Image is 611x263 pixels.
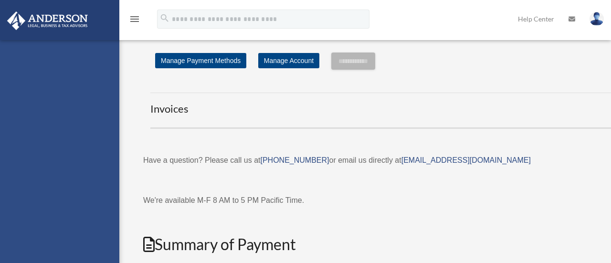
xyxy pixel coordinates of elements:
i: menu [129,13,140,25]
img: User Pic [590,12,604,26]
i: search [159,13,170,23]
a: Manage Payment Methods [155,53,246,68]
img: Anderson Advisors Platinum Portal [4,11,91,30]
a: Manage Account [258,53,319,68]
a: [PHONE_NUMBER] [260,156,329,164]
a: [EMAIL_ADDRESS][DOMAIN_NAME] [401,156,531,164]
a: menu [129,17,140,25]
